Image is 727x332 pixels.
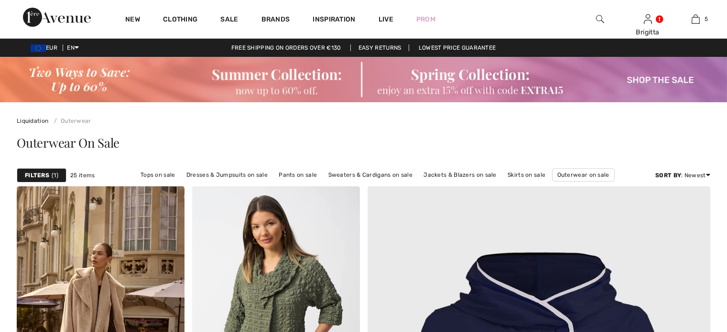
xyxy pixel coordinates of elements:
a: Prom [416,14,435,24]
a: Outerwear [50,118,91,124]
span: EUR [31,44,61,51]
span: EN [67,44,79,51]
span: 5 [705,15,708,23]
a: 5 [672,13,719,25]
a: Sale [220,15,238,25]
div: : Newest [655,171,710,180]
a: Clothing [163,15,197,25]
a: Dresses & Jumpsuits on sale [182,169,272,181]
strong: Filters [25,171,49,180]
a: Live [379,14,393,24]
span: 1 [52,171,58,180]
a: Sign In [644,14,652,23]
a: Brands [261,15,290,25]
img: Euro [31,44,46,52]
img: 1ère Avenue [23,8,91,27]
strong: Sort By [655,172,681,179]
img: search the website [596,13,604,25]
a: Free shipping on orders over €130 [224,44,349,51]
a: Outerwear on sale [552,168,615,182]
img: My Info [644,13,652,25]
span: Outerwear On Sale [17,134,119,151]
a: Skirts on sale [503,169,550,181]
a: Pants on sale [274,169,322,181]
a: Liquidation [17,118,48,124]
a: New [125,15,140,25]
img: My Bag [692,13,700,25]
a: Tops on sale [136,169,180,181]
a: Lowest Price Guarantee [411,44,504,51]
a: Sweaters & Cardigans on sale [324,169,417,181]
span: Inspiration [313,15,355,25]
a: Jackets & Blazers on sale [419,169,501,181]
a: Easy Returns [350,44,410,51]
div: Brigitta [624,27,671,37]
span: 25 items [70,171,95,180]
